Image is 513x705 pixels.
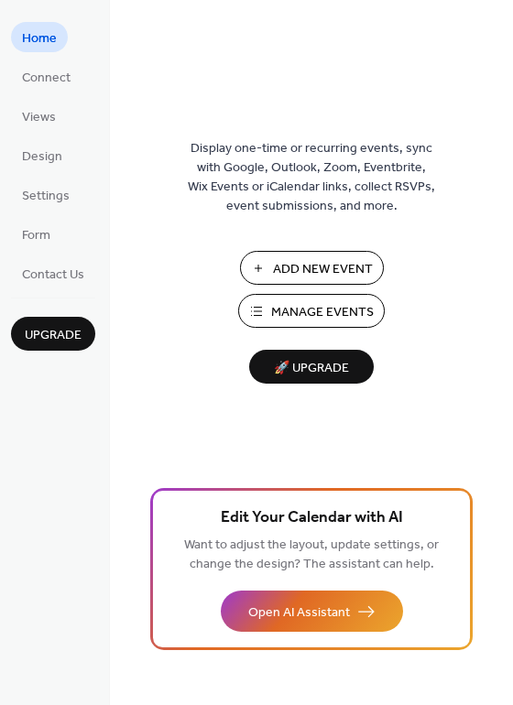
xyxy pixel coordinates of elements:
[22,108,56,127] span: Views
[22,147,62,167] span: Design
[11,101,67,131] a: Views
[188,139,435,216] span: Display one-time or recurring events, sync with Google, Outlook, Zoom, Eventbrite, Wix Events or ...
[22,69,71,88] span: Connect
[22,226,50,245] span: Form
[240,251,384,285] button: Add New Event
[271,303,374,322] span: Manage Events
[249,350,374,384] button: 🚀 Upgrade
[221,591,403,632] button: Open AI Assistant
[221,505,403,531] span: Edit Your Calendar with AI
[22,29,57,49] span: Home
[248,603,350,623] span: Open AI Assistant
[273,260,373,279] span: Add New Event
[11,179,81,210] a: Settings
[11,140,73,170] a: Design
[22,187,70,206] span: Settings
[11,258,95,288] a: Contact Us
[11,22,68,52] a: Home
[11,317,95,351] button: Upgrade
[25,326,82,345] span: Upgrade
[260,356,363,381] span: 🚀 Upgrade
[22,266,84,285] span: Contact Us
[11,219,61,249] a: Form
[238,294,385,328] button: Manage Events
[184,533,439,577] span: Want to adjust the layout, update settings, or change the design? The assistant can help.
[11,61,82,92] a: Connect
